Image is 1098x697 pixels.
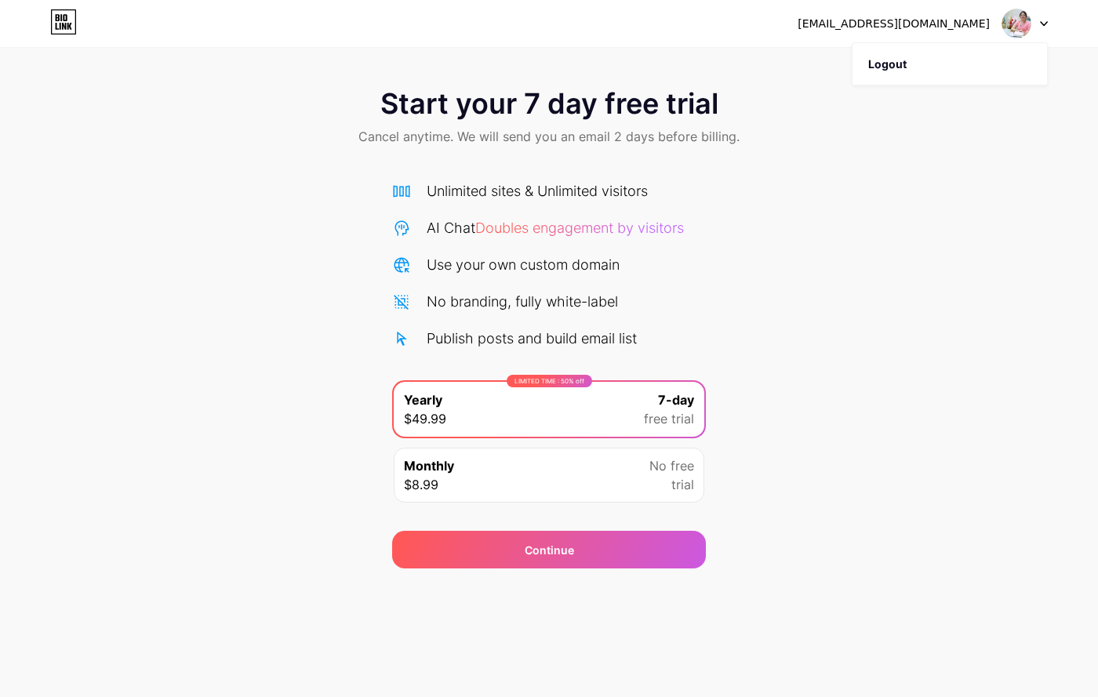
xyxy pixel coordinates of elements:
div: Publish posts and build email list [427,328,637,349]
span: No free [649,456,694,475]
span: Doubles engagement by visitors [475,220,684,236]
span: free trial [644,409,694,428]
div: Use your own custom domain [427,254,620,275]
span: 7-day [658,390,694,409]
li: Logout [853,43,1047,85]
div: No branding, fully white-label [427,291,618,312]
span: Yearly [404,390,442,409]
span: Continue [525,542,574,558]
div: AI Chat [427,217,684,238]
span: trial [671,475,694,494]
span: $8.99 [404,475,438,494]
span: Monthly [404,456,454,475]
span: Start your 7 day free trial [380,88,718,119]
img: drneeruthakral [1002,9,1031,38]
div: LIMITED TIME : 50% off [507,375,592,387]
span: Cancel anytime. We will send you an email 2 days before billing. [358,127,740,146]
span: $49.99 [404,409,446,428]
div: [EMAIL_ADDRESS][DOMAIN_NAME] [798,16,990,32]
div: Unlimited sites & Unlimited visitors [427,180,648,201]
